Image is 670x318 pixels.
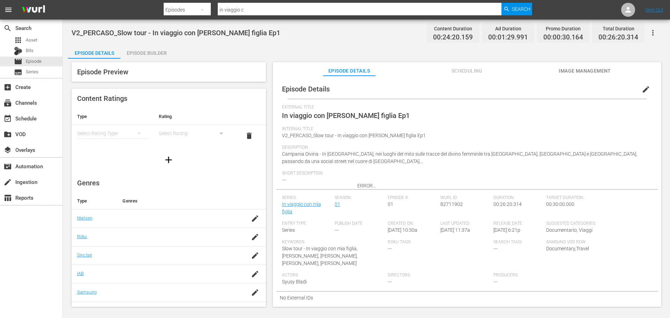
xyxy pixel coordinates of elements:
div: Episode Builder [120,45,173,61]
div: Total Duration [598,24,638,34]
span: Bits [26,47,33,54]
span: Automation [3,162,12,171]
span: Series [14,68,22,76]
button: Episode Details [68,45,120,59]
span: 00:24:20.159 [433,34,473,42]
span: V2_PERCASO_Slow tour - In viaggio con [PERSON_NAME] figlia Ep1 [72,29,280,37]
span: 00:01:29.991 [488,34,528,42]
span: Schedule [3,114,12,123]
span: Episode [26,58,42,65]
button: Episode Builder [120,45,173,59]
span: 00:00:30.164 [543,34,583,42]
span: Asset [14,36,22,44]
div: ERROR... [68,59,665,312]
span: Create [3,83,12,91]
img: ans4CAIJ8jUAAAAAAAAAAAAAAAAAAAAAAAAgQb4GAAAAAAAAAAAAAAAAAAAAAAAAJMjXAAAAAAAAAAAAAAAAAAAAAAAAgAT5G... [17,2,50,18]
span: Episode [14,57,22,66]
span: Asset [26,37,37,44]
button: Search [501,3,532,15]
span: menu [4,6,13,14]
span: Series [26,68,38,75]
span: 00:26:20.314 [598,34,638,42]
div: Bits [14,47,22,55]
div: Episode Details [68,45,120,61]
div: Ad Duration [488,24,528,34]
div: Content Duration [433,24,473,34]
span: Ingestion [3,178,12,186]
span: Channels [3,99,12,107]
span: VOD [3,130,12,139]
span: Search [3,24,12,32]
span: Reports [3,194,12,202]
div: Promo Duration [543,24,583,34]
span: Overlays [3,146,12,154]
span: Search [512,3,530,15]
a: Sign Out [645,7,663,13]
